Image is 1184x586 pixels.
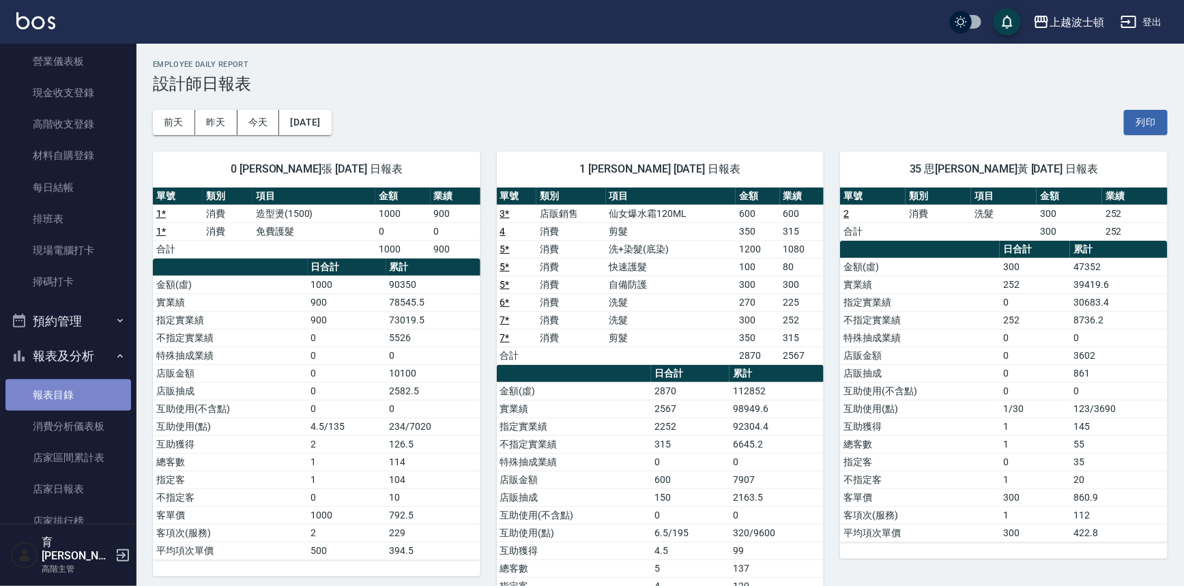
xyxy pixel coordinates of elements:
[153,259,480,560] table: a dense table
[730,435,824,453] td: 6645.2
[153,417,308,435] td: 互助使用(點)
[1070,400,1168,417] td: 123/3690
[5,442,131,473] a: 店家區間累計表
[203,205,252,222] td: 消費
[386,453,480,471] td: 114
[5,140,131,171] a: 材料自購登錄
[840,311,1000,329] td: 不指定實業績
[736,240,780,258] td: 1200
[1124,110,1168,135] button: 列印
[730,559,824,577] td: 137
[5,108,131,140] a: 高階收支登錄
[5,338,131,374] button: 報表及分析
[386,329,480,347] td: 5526
[651,365,730,383] th: 日合計
[536,329,606,347] td: 消費
[279,110,331,135] button: [DATE]
[497,506,652,524] td: 互助使用(不含點)
[308,435,386,453] td: 2
[1070,382,1168,400] td: 0
[153,188,480,259] table: a dense table
[153,240,203,258] td: 合計
[1102,188,1168,205] th: 業績
[971,205,1037,222] td: 洗髮
[1070,241,1168,259] th: 累計
[1000,364,1070,382] td: 0
[386,311,480,329] td: 73019.5
[497,453,652,471] td: 特殊抽成業績
[736,205,780,222] td: 600
[994,8,1021,35] button: save
[497,542,652,559] td: 互助獲得
[237,110,280,135] button: 今天
[1000,311,1070,329] td: 252
[1000,258,1070,276] td: 300
[308,524,386,542] td: 2
[730,365,824,383] th: 累計
[736,258,780,276] td: 100
[497,435,652,453] td: 不指定實業績
[606,329,736,347] td: 剪髮
[1102,205,1168,222] td: 252
[386,417,480,435] td: 234/7020
[606,222,736,240] td: 剪髮
[386,382,480,400] td: 2582.5
[497,417,652,435] td: 指定實業績
[169,162,464,176] span: 0 [PERSON_NAME]張 [DATE] 日報表
[1102,222,1168,240] td: 252
[651,542,730,559] td: 4.5
[308,506,386,524] td: 1000
[497,188,536,205] th: 單號
[513,162,808,176] span: 1 [PERSON_NAME] [DATE] 日報表
[651,471,730,488] td: 600
[153,276,308,293] td: 金額(虛)
[1000,293,1070,311] td: 0
[497,382,652,400] td: 金額(虛)
[308,293,386,311] td: 900
[1050,14,1104,31] div: 上越波士頓
[840,329,1000,347] td: 特殊抽成業績
[1070,435,1168,453] td: 55
[308,259,386,276] th: 日合計
[153,311,308,329] td: 指定實業績
[971,188,1037,205] th: 項目
[1000,488,1070,506] td: 300
[386,400,480,417] td: 0
[1070,524,1168,542] td: 422.8
[651,400,730,417] td: 2567
[308,329,386,347] td: 0
[843,208,849,219] a: 2
[606,311,736,329] td: 洗髮
[308,382,386,400] td: 0
[386,259,480,276] th: 累計
[308,542,386,559] td: 500
[386,293,480,311] td: 78545.5
[840,364,1000,382] td: 店販抽成
[840,488,1000,506] td: 客單價
[1000,417,1070,435] td: 1
[308,276,386,293] td: 1000
[736,311,780,329] td: 300
[780,347,824,364] td: 2567
[153,364,308,382] td: 店販金額
[308,471,386,488] td: 1
[308,453,386,471] td: 1
[153,329,308,347] td: 不指定實業績
[1070,453,1168,471] td: 35
[536,222,606,240] td: 消費
[606,240,736,258] td: 洗+染髮(底染)
[736,188,780,205] th: 金額
[1000,453,1070,471] td: 0
[5,506,131,537] a: 店家排行榜
[606,293,736,311] td: 洗髮
[153,506,308,524] td: 客單價
[1070,488,1168,506] td: 860.9
[153,453,308,471] td: 總客數
[5,304,131,339] button: 預約管理
[386,347,480,364] td: 0
[1028,8,1110,36] button: 上越波士頓
[153,60,1168,69] h2: Employee Daily Report
[431,240,480,258] td: 900
[5,77,131,108] a: 現金收支登錄
[536,240,606,258] td: 消費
